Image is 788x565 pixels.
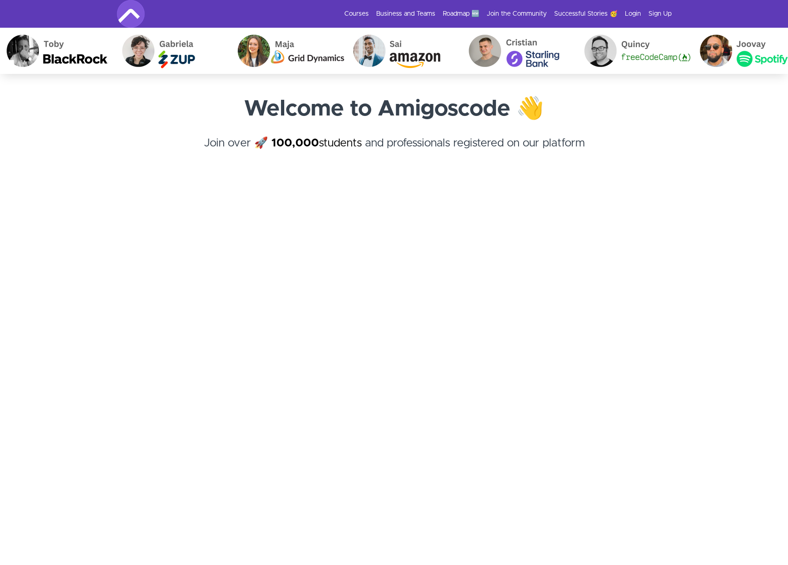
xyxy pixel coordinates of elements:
[271,138,362,149] a: 100,000students
[344,9,369,18] a: Courses
[222,28,337,74] img: Maja
[648,9,672,18] a: Sign Up
[244,98,544,120] strong: Welcome to Amigoscode 👋
[487,9,547,18] a: Join the Community
[625,9,641,18] a: Login
[117,135,672,168] h4: Join over 🚀 and professionals registered on our platform
[554,9,617,18] a: Successful Stories 🥳
[568,28,684,74] img: Quincy
[376,9,435,18] a: Business and Teams
[271,138,319,149] strong: 100,000
[443,9,479,18] a: Roadmap 🆕
[106,28,222,74] img: Gabriela
[117,200,672,511] iframe: Video Player
[337,28,453,74] img: Sai
[453,28,568,74] img: Cristian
